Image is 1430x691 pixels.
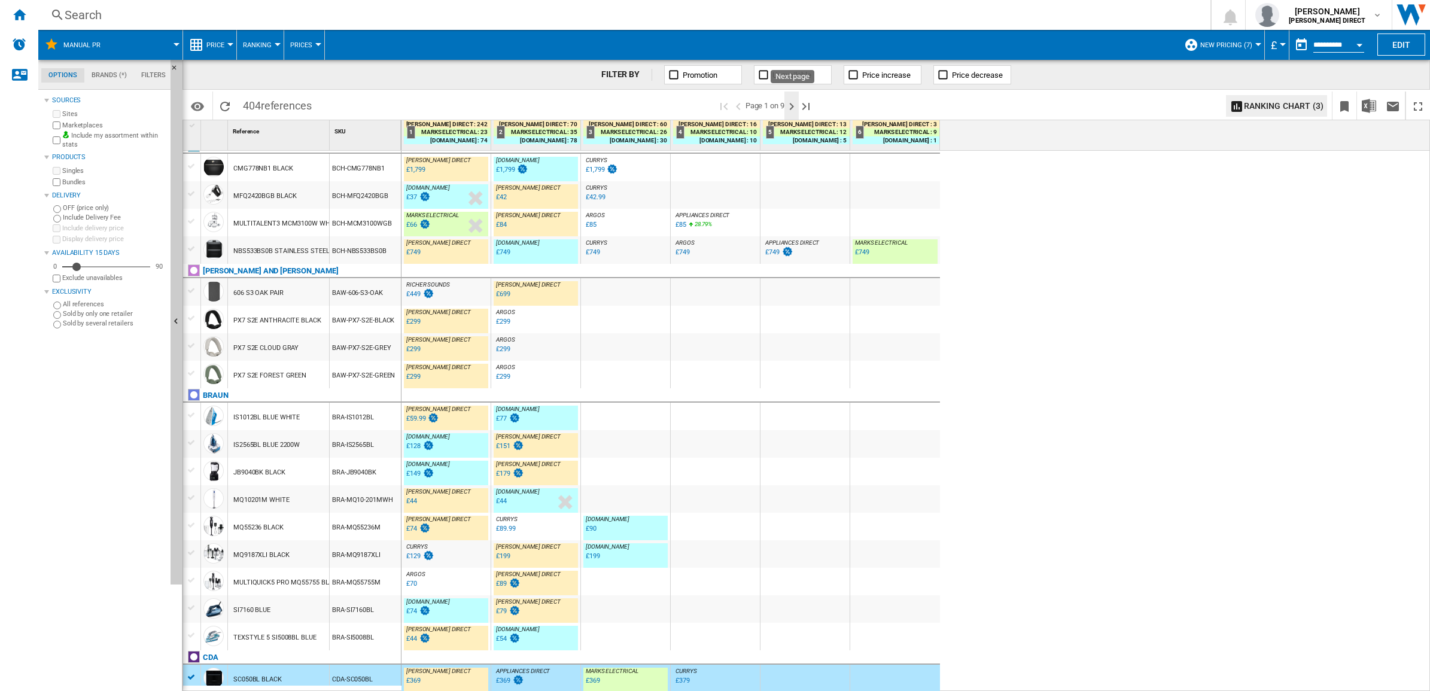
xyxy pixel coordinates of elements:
[404,191,431,203] div: Last updated : Wednesday, 27 August 2025 13:00
[494,219,507,231] div: Last updated : Wednesday, 27 August 2025 06:48
[62,121,166,130] label: Marketplaces
[406,309,471,315] span: [PERSON_NAME] DIRECT
[404,550,434,562] div: Last updated : Wednesday, 27 August 2025 03:29
[695,221,708,227] span: 28.79
[1381,92,1405,120] button: Send this report by email
[53,121,60,129] input: Marketplaces
[404,440,434,452] div: Last updated : Wednesday, 27 August 2025 12:29
[674,219,686,231] div: Last updated : Wednesday, 27 August 2025 13:43
[673,136,760,144] div: [DOMAIN_NAME] : 10
[676,212,729,218] span: APPLIANCES DIRECT
[855,239,907,246] span: MARKS ELECTRICAL
[406,598,450,605] span: [DOMAIN_NAME]
[673,212,757,239] div: APPLIANCES DIRECT £85 28.79%
[404,239,488,267] div: [PERSON_NAME] DIRECT £749
[406,318,421,325] div: £299
[763,120,850,150] div: 5 [PERSON_NAME] DIRECT : 13 MARKS ELECTRICAL : 12 [DOMAIN_NAME] : 5
[853,136,940,144] div: [DOMAIN_NAME] : 1
[1289,33,1313,57] button: md-calendar
[53,205,61,213] input: OFF (price only)
[185,95,209,117] button: Options
[676,126,684,139] div: 4
[406,373,421,380] div: £299
[406,415,425,422] div: £59.99
[171,60,182,585] button: Hide
[494,281,578,309] div: [PERSON_NAME] DIRECT £699
[586,552,600,560] div: £199
[496,488,540,495] span: [DOMAIN_NAME]
[1184,30,1258,60] div: New Pricing (7)
[62,109,166,118] label: Sites
[509,413,521,423] img: promotionV3.png
[62,178,166,187] label: Bundles
[404,461,488,488] div: [DOMAIN_NAME] £149
[63,213,166,222] label: Include Delivery Fee
[419,191,431,202] img: promotionV3.png
[427,413,439,423] img: promotionV3.png
[853,128,940,136] div: MARKS ELECTRICAL : 9
[497,126,505,139] div: 2
[583,128,670,136] div: MARKS ELECTRICAL : 26
[754,65,832,84] button: Unavailable
[203,120,227,139] div: Sort None
[1332,92,1356,120] button: Bookmark this report
[496,571,561,577] span: [PERSON_NAME] DIRECT
[406,166,425,173] div: £1,799
[606,164,618,174] img: promotionV3.png
[63,300,166,309] label: All references
[243,30,278,60] button: Ranking
[496,442,510,450] div: £151
[509,605,521,616] img: promotionV3.png
[494,157,578,184] div: [DOMAIN_NAME] £1,799
[406,607,417,615] div: £74
[494,495,507,507] div: Last updated : Wednesday, 27 August 2025 12:53
[406,406,471,412] span: [PERSON_NAME] DIRECT
[332,120,401,139] div: SKU Sort None
[856,126,864,139] div: 6
[1349,32,1370,54] button: Open calendar
[422,440,434,450] img: promotionV3.png
[586,516,629,522] span: [DOMAIN_NAME]
[933,65,1011,84] button: Price decrease
[407,126,415,139] div: 1
[406,543,427,550] span: CURRYS
[494,626,578,653] div: [DOMAIN_NAME] £54
[404,516,488,543] div: [PERSON_NAME] DIRECT £74
[494,605,521,617] div: Last updated : Wednesday, 27 August 2025 06:48
[766,126,774,139] div: 5
[419,219,431,229] img: promotionV3.png
[406,212,458,218] span: MARKS ELECTRICAL
[404,164,425,176] div: Last updated : Wednesday, 27 August 2025 10:03
[1289,17,1365,25] b: [PERSON_NAME] DIRECT
[586,126,595,139] div: 3
[586,239,607,246] span: CURRYS
[494,136,580,144] div: [DOMAIN_NAME] : 78
[496,281,561,288] span: [PERSON_NAME] DIRECT
[404,371,421,383] div: Last updated : Wednesday, 27 August 2025 06:47
[404,488,488,516] div: [PERSON_NAME] DIRECT £44
[586,543,629,550] span: [DOMAIN_NAME]
[496,461,561,467] span: [PERSON_NAME] DIRECT
[583,136,670,144] div: [DOMAIN_NAME] : 30
[584,164,618,176] div: Last updated : Wednesday, 27 August 2025 04:00
[404,543,488,571] div: CURRYS £129
[406,552,421,560] div: £129
[406,461,450,467] span: [DOMAIN_NAME]
[406,626,471,632] span: [PERSON_NAME] DIRECT
[406,433,450,440] span: [DOMAIN_NAME]
[404,281,488,309] div: RICHER SOUNDS £449
[494,440,524,452] div: Last updated : Wednesday, 27 August 2025 06:45
[583,120,670,128] div: [PERSON_NAME] DIRECT : 60
[1200,41,1252,49] span: New Pricing (7)
[583,157,668,184] div: CURRYS £1,799
[243,41,272,49] span: Ranking
[496,309,515,315] span: ARGOS
[404,364,488,391] div: [PERSON_NAME] DIRECT £299
[496,525,515,532] div: £89.99
[676,221,686,229] div: £85
[496,580,507,587] div: £89
[765,248,780,256] div: £749
[673,120,760,150] div: 4 [PERSON_NAME] DIRECT : 16 MARKS ELECTRICAL : 10 [DOMAIN_NAME] : 10
[584,191,605,203] div: Last updated : Wednesday, 27 August 2025 05:01
[586,184,607,191] span: CURRYS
